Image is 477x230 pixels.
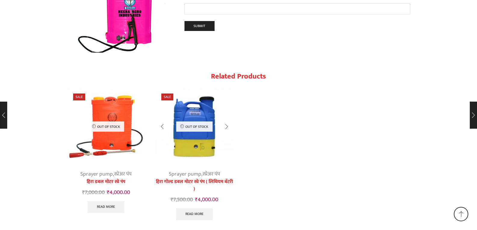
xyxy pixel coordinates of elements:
div: , [155,170,234,178]
a: Read more about “हिरा गोल्ड डबल मोटर स्प्रे पंप ( लिथियम बॅटरी )” [176,208,213,220]
span: ₹ [107,188,110,197]
bdi: 4,000.00 [195,195,218,204]
img: हिरा गोल्ड डबल मोटर स्प्रे पंप ( लिथियम बॅटरी ) [155,87,234,166]
a: Read more about “हिरा डबल मोटर स्प्रे पंप” [88,201,124,213]
span: ₹ [82,188,85,197]
a: हिरा डबल मोटर स्प्रे पंप [67,178,145,186]
img: Double Motor Spray Pump [67,87,145,166]
input: Submit [184,21,215,31]
a: हिरा गोल्ड डबल मोटर स्प्रे पंप ( लिथियम बॅटरी ) [155,178,234,193]
a: स्प्रेअर पंप [203,170,220,179]
a: स्प्रेअर पंप [114,170,132,179]
bdi: 4,000.00 [107,188,130,197]
span: ₹ [171,195,173,204]
bdi: 7,500.00 [171,195,193,204]
span: Sale [161,94,173,100]
p: Out of stock [176,121,212,132]
div: , [67,170,145,178]
div: 2 / 2 [152,84,237,224]
a: Sprayer pump [169,170,201,179]
a: Sprayer pump [80,170,113,179]
bdi: 7,000.00 [82,188,105,197]
div: 1 / 2 [63,84,149,217]
span: ₹ [195,195,198,204]
span: Related products [211,70,266,82]
p: Out of stock [88,121,124,132]
span: Sale [73,94,85,100]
